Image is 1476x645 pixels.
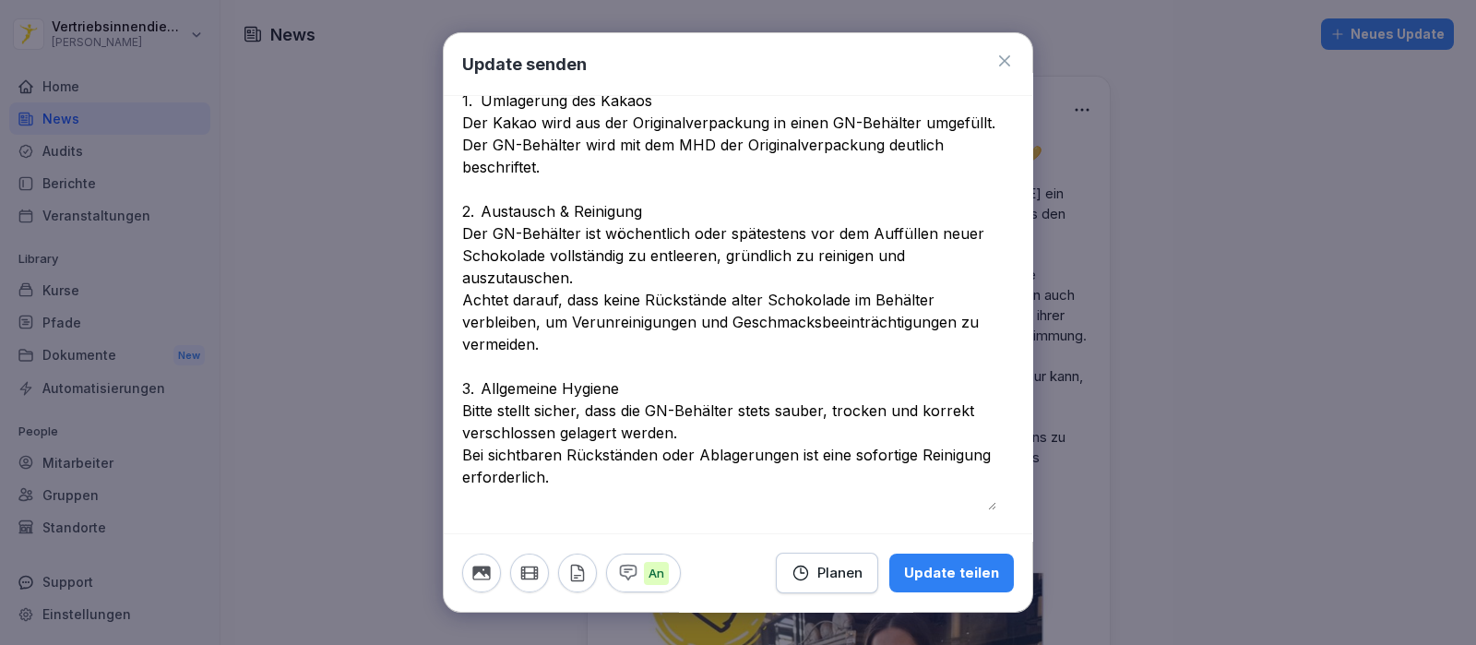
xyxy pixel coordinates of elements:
button: Update teilen [889,554,1014,592]
h1: Update senden [462,52,587,77]
button: Planen [776,553,878,593]
button: An [606,554,681,592]
div: Planen [792,563,863,583]
p: An [644,561,669,585]
div: Update teilen [904,563,999,583]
